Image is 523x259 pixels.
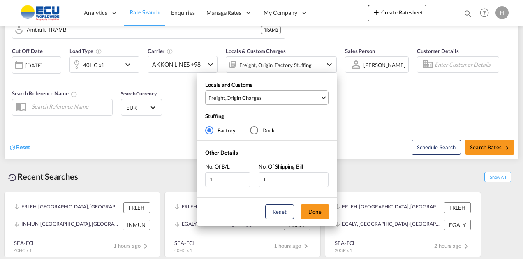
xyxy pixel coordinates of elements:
[205,81,252,88] span: Locals and Customs
[205,90,329,105] md-select: Select Locals and Customs: Freight, Origin Charges
[205,126,236,134] md-radio-button: Factory
[205,163,230,170] span: No. Of B/L
[259,163,303,170] span: No. Of Shipping Bill
[227,94,262,102] div: Origin Charges
[205,172,250,187] input: No. Of B/L
[301,204,329,219] button: Done
[250,126,275,134] md-radio-button: Dock
[265,204,294,219] button: Reset
[205,113,224,119] span: Stuffing
[208,94,225,102] div: Freight
[205,149,238,156] span: Other Details
[208,94,320,102] span: ,
[259,172,329,187] input: No. Of Shipping Bill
